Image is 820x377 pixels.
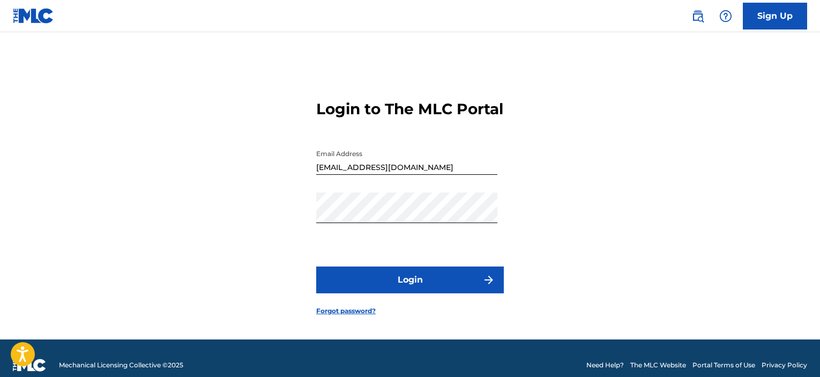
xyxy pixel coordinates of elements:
[715,5,736,27] div: Help
[13,8,54,24] img: MLC Logo
[316,306,376,316] a: Forgot password?
[630,360,686,370] a: The MLC Website
[743,3,807,29] a: Sign Up
[59,360,183,370] span: Mechanical Licensing Collective © 2025
[762,360,807,370] a: Privacy Policy
[13,359,46,372] img: logo
[687,5,709,27] a: Public Search
[692,360,755,370] a: Portal Terms of Use
[691,10,704,23] img: search
[719,10,732,23] img: help
[316,267,504,293] button: Login
[316,100,503,119] h3: Login to The MLC Portal
[482,273,495,286] img: f7272a7cc735f4ea7f67.svg
[586,360,624,370] a: Need Help?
